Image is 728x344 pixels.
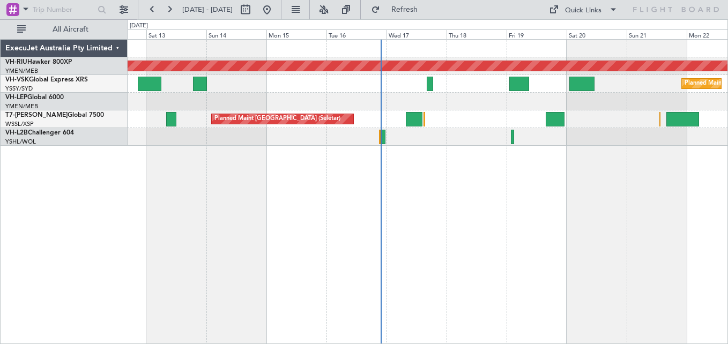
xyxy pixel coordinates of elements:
a: YMEN/MEB [5,67,38,75]
a: VH-L2BChallenger 604 [5,130,74,136]
div: Mon 15 [266,29,326,39]
span: T7-[PERSON_NAME] [5,112,68,118]
a: YSHL/WOL [5,138,36,146]
span: [DATE] - [DATE] [182,5,233,14]
button: Quick Links [544,1,623,18]
a: YMEN/MEB [5,102,38,110]
div: Sat 20 [567,29,627,39]
input: Trip Number [33,2,94,18]
button: All Aircraft [12,21,116,38]
span: VH-L2B [5,130,28,136]
div: Sat 13 [146,29,206,39]
div: Tue 16 [326,29,387,39]
span: VH-RIU [5,59,27,65]
button: Refresh [366,1,430,18]
div: Quick Links [565,5,601,16]
a: WSSL/XSP [5,120,34,128]
div: Thu 18 [447,29,507,39]
span: Refresh [382,6,427,13]
span: All Aircraft [28,26,113,33]
a: VH-LEPGlobal 6000 [5,94,64,101]
div: Fri 19 [507,29,567,39]
div: [DATE] [130,21,148,31]
div: Sun 14 [206,29,266,39]
a: VH-VSKGlobal Express XRS [5,77,88,83]
div: Sun 21 [627,29,687,39]
a: YSSY/SYD [5,85,33,93]
div: Planned Maint [GEOGRAPHIC_DATA] (Seletar) [214,111,340,127]
a: VH-RIUHawker 800XP [5,59,72,65]
span: VH-LEP [5,94,27,101]
div: Wed 17 [387,29,447,39]
span: VH-VSK [5,77,29,83]
a: T7-[PERSON_NAME]Global 7500 [5,112,104,118]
